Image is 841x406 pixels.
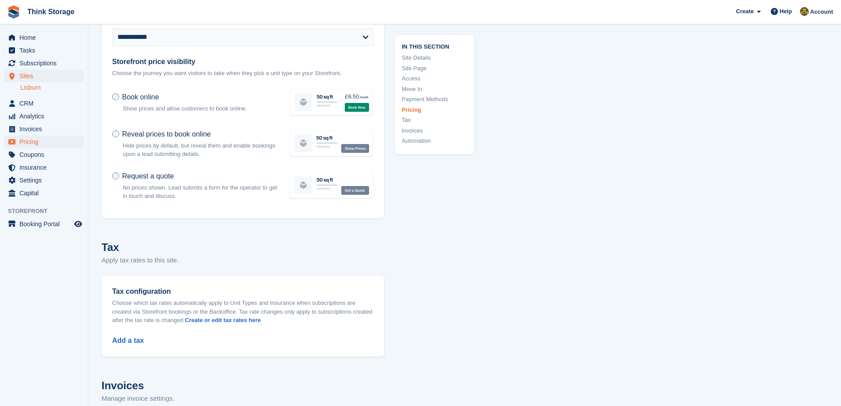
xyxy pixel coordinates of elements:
a: menu [4,174,83,186]
span: Book online [122,93,159,101]
span: Storefront [8,207,88,216]
a: Automation [402,137,467,145]
span: CRM [19,97,72,110]
input: Request a quote [112,172,119,179]
a: menu [4,31,83,44]
a: menu [4,148,83,161]
span: In this section [402,42,467,50]
span: Invoices [19,123,72,135]
p: Choose which tax rates automatically apply to Unit Types and Insurance when subscriptions are cre... [112,299,373,325]
span: Settings [19,174,72,186]
a: Create or edit tax rates here [185,317,261,323]
a: menu [4,110,83,122]
span: Booking Portal [19,218,72,230]
span: Capital [19,187,72,199]
a: menu [4,44,83,57]
a: menu [4,218,83,230]
a: Payment Methods [402,95,467,104]
span: Create [736,7,754,16]
span: Insurance [19,161,72,174]
p: Manage invoice settings. [102,394,384,404]
p: Choose the journey you want visitors to take when they pick a unit type on your Storefront. [112,69,373,78]
p: Show prices and allow customers to book online. [123,104,279,113]
input: Book online [112,93,119,100]
p: Hide prices by default, but reveal them and enable bookings upon a lead submitting details. [123,141,279,159]
a: Site Page [402,64,467,72]
a: Preview store [73,219,83,229]
a: Pricing [402,105,467,114]
label: Storefront price visibility [112,57,373,67]
span: Sites [19,70,72,82]
a: menu [4,123,83,135]
p: No prices shown. Lead submits a form for the operator to get in touch and discuss. [123,183,279,201]
a: Move In [402,84,467,93]
a: Tax [402,116,467,125]
a: Invoices [402,126,467,135]
input: Reveal prices to book online [112,130,119,137]
span: Account [810,8,833,16]
a: menu [4,161,83,174]
a: menu [4,70,83,82]
p: Apply tax rates to this site. [102,255,384,266]
img: Gavin Mackie [800,7,809,16]
a: Site Details [402,53,467,62]
img: stora-icon-8386f47178a22dfd0bd8f6a31ec36ba5ce8667c1dd55bd0f319d3a0aa187defe.svg [7,5,20,19]
span: Analytics [19,110,72,122]
span: Pricing [19,136,72,148]
a: Think Storage [24,4,78,19]
span: Help [780,7,792,16]
span: Request a quote [122,172,173,180]
h2: Tax [102,239,384,255]
span: Coupons [19,148,72,161]
a: menu [4,187,83,199]
a: menu [4,57,83,69]
a: menu [4,136,83,148]
div: Tax configuration [112,286,373,297]
a: menu [4,97,83,110]
span: Tasks [19,44,72,57]
span: Reveal prices to book online [122,130,211,138]
span: Subscriptions [19,57,72,69]
a: Access [402,74,467,83]
h2: Invoices [102,378,384,394]
div: Add a tax [112,325,373,346]
a: Lisburn [20,83,83,92]
span: Home [19,31,72,44]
